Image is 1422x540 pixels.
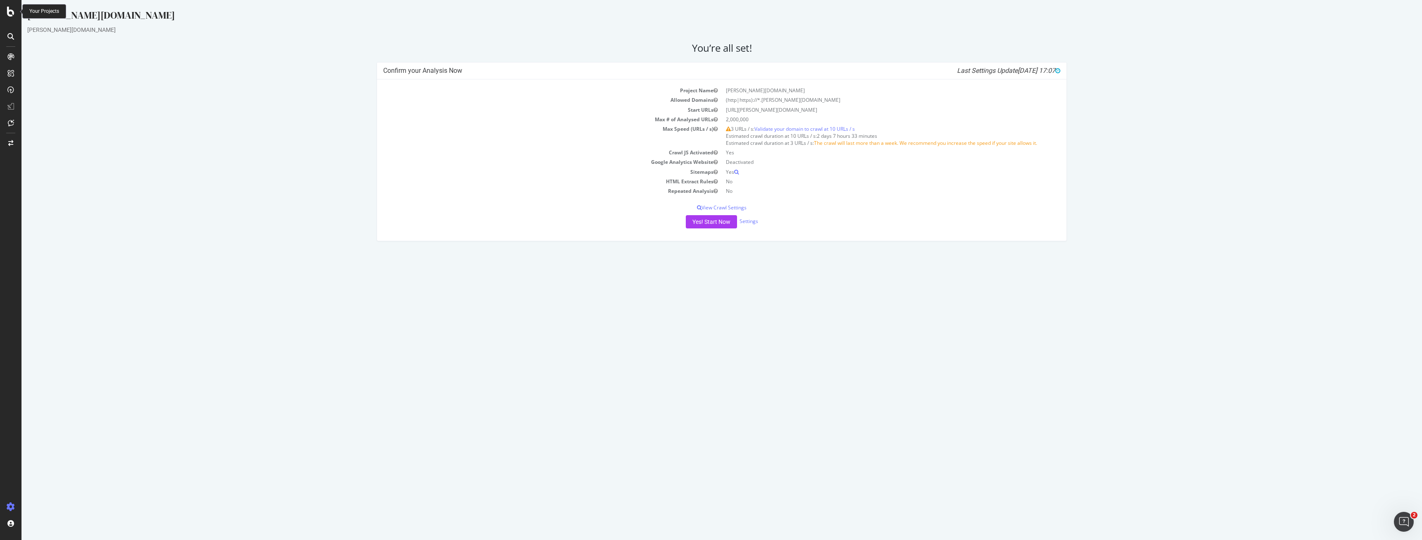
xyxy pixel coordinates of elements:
td: Crawl JS Activated [362,148,700,157]
div: Your Projects [29,8,59,15]
span: 2 days 7 hours 33 minutes [795,132,856,139]
td: Project Name [362,86,700,95]
td: Sitemaps [362,167,700,177]
button: Yes! Start Now [664,215,716,228]
td: Allowed Domains [362,95,700,105]
span: [DATE] 17:07 [996,67,1039,74]
h4: Confirm your Analysis Now [362,67,1039,75]
i: Last Settings Update [935,67,1039,75]
td: No [700,186,1039,196]
h2: You’re all set! [6,42,1395,54]
p: View Crawl Settings [362,204,1039,211]
td: Repeated Analysis [362,186,700,196]
td: Start URLs [362,105,700,115]
td: No [700,177,1039,186]
td: 2,000,000 [700,115,1039,124]
td: [URL][PERSON_NAME][DOMAIN_NAME] [700,105,1039,115]
td: HTML Extract Rules [362,177,700,186]
td: Google Analytics Website [362,157,700,167]
div: [PERSON_NAME][DOMAIN_NAME] [6,8,1395,26]
td: Deactivated [700,157,1039,167]
td: Max Speed (URLs / s) [362,124,700,148]
td: Yes [700,148,1039,157]
iframe: Intercom live chat [1394,512,1414,532]
span: 2 [1411,512,1417,518]
span: The crawl will last more than a week. We recommend you increase the speed if your site allows it. [792,139,1016,146]
td: 3 URLs / s: Estimated crawl duration at 10 URLs / s: Estimated crawl duration at 3 URLs / s: [700,124,1039,148]
a: Validate your domain to crawl at 10 URLs / s [733,125,833,132]
td: [PERSON_NAME][DOMAIN_NAME] [700,86,1039,95]
a: Settings [718,218,737,225]
td: (http|https)://*.[PERSON_NAME][DOMAIN_NAME] [700,95,1039,105]
td: Max # of Analysed URLs [362,115,700,124]
td: Yes [700,167,1039,177]
div: [PERSON_NAME][DOMAIN_NAME] [6,26,1395,34]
